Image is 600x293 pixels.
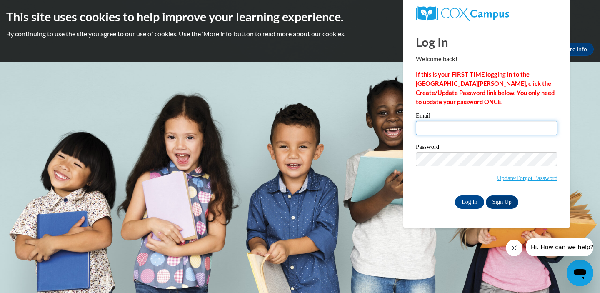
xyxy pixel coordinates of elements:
a: Sign Up [486,195,518,209]
input: Log In [455,195,484,209]
label: Email [416,113,557,121]
label: Password [416,144,557,152]
a: More Info [555,43,594,56]
a: Update/Forgot Password [497,175,557,181]
strong: If this is your FIRST TIME logging in to the [GEOGRAPHIC_DATA][PERSON_NAME], click the Create/Upd... [416,71,555,105]
iframe: Button to launch messaging window [567,260,593,286]
p: By continuing to use the site you agree to our use of cookies. Use the ‘More info’ button to read... [6,29,594,38]
iframe: Close message [506,240,522,256]
h1: Log In [416,33,557,50]
h2: This site uses cookies to help improve your learning experience. [6,8,594,25]
img: COX Campus [416,6,509,21]
iframe: Message from company [526,238,593,256]
p: Welcome back! [416,55,557,64]
a: COX Campus [416,6,557,21]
